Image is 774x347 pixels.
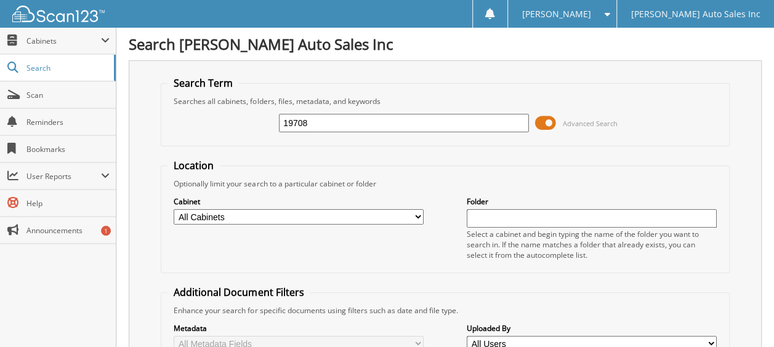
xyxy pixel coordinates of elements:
span: User Reports [26,171,101,181]
label: Cabinet [174,196,424,207]
span: Reminders [26,117,110,127]
div: Enhance your search for specific documents using filters such as date and file type. [167,305,722,316]
span: Help [26,198,110,209]
span: Scan [26,90,110,100]
span: Bookmarks [26,144,110,154]
div: Select a cabinet and begin typing the name of the folder you want to search in. If the name match... [467,229,717,260]
label: Uploaded By [467,323,717,333]
legend: Location [167,159,220,172]
span: [PERSON_NAME] [522,10,591,18]
div: 1 [101,226,111,236]
img: scan123-logo-white.svg [12,6,105,22]
span: Announcements [26,225,110,236]
h1: Search [PERSON_NAME] Auto Sales Inc [129,34,762,54]
span: Search [26,63,108,73]
label: Metadata [174,323,424,333]
span: Cabinets [26,36,101,46]
label: Folder [467,196,717,207]
legend: Additional Document Filters [167,285,310,299]
span: [PERSON_NAME] Auto Sales Inc [631,10,760,18]
span: Advanced Search [563,119,618,128]
div: Optionally limit your search to a particular cabinet or folder [167,178,722,189]
legend: Search Term [167,76,239,90]
div: Searches all cabinets, folders, files, metadata, and keywords [167,96,722,106]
